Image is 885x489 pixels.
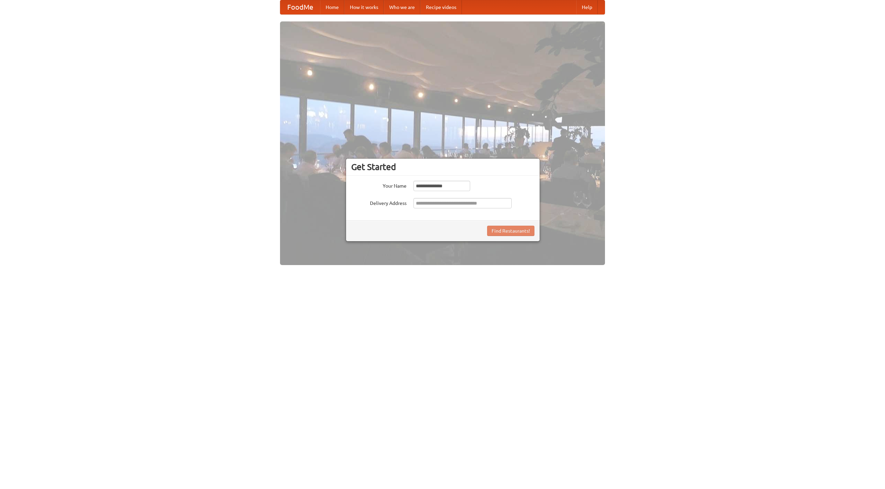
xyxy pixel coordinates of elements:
a: How it works [344,0,384,14]
a: Who we are [384,0,420,14]
h3: Get Started [351,162,534,172]
a: FoodMe [280,0,320,14]
a: Home [320,0,344,14]
label: Your Name [351,181,407,189]
label: Delivery Address [351,198,407,207]
a: Recipe videos [420,0,462,14]
button: Find Restaurants! [487,226,534,236]
a: Help [576,0,598,14]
